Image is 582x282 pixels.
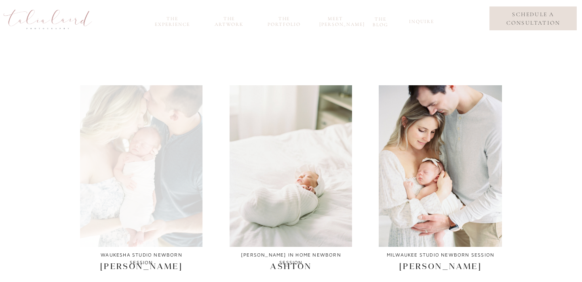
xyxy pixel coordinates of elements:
a: Milwaukee studio newborn session [383,251,498,259]
a: [PERSON_NAME] [388,261,493,271]
h2: newborn galleries [206,32,375,44]
a: the experience [151,16,194,25]
a: the portfolio [265,16,304,25]
a: Waukesha studio newborn session [89,251,194,259]
a: the Artwork [210,16,249,25]
a: [PERSON_NAME] [89,261,194,271]
a: [PERSON_NAME] in home newborn session [237,251,345,259]
a: meet [PERSON_NAME] [319,16,352,25]
a: the blog [368,16,393,25]
a: ashton [238,261,344,271]
a: inquire [409,19,432,28]
a: schedule a consultation [496,10,571,27]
